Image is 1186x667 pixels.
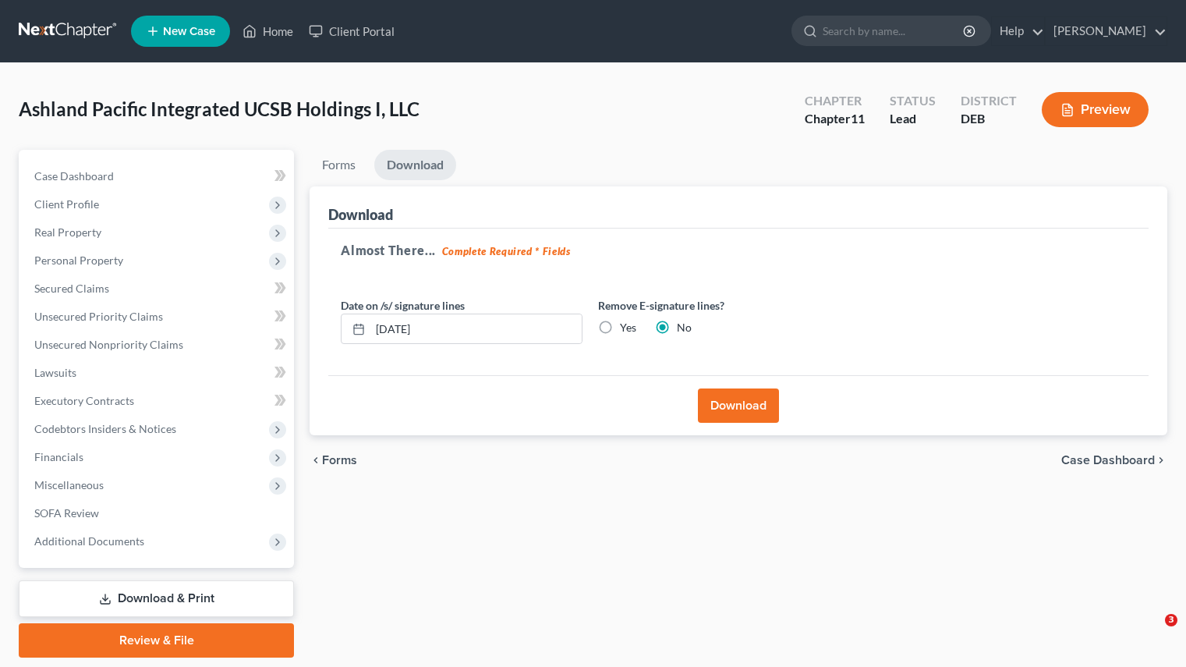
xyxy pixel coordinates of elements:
span: Lawsuits [34,366,76,379]
span: Personal Property [34,254,123,267]
span: Client Profile [34,197,99,211]
button: Preview [1042,92,1149,127]
a: Forms [310,150,368,180]
i: chevron_right [1155,454,1167,467]
span: Codebtors Insiders & Notices [34,422,176,435]
div: Chapter [805,110,865,128]
a: Download & Print [19,580,294,617]
a: [PERSON_NAME] [1046,17,1167,45]
iframe: Intercom live chat [1133,614,1170,651]
a: Case Dashboard chevron_right [1061,454,1167,467]
div: DEB [961,110,1017,128]
a: Lawsuits [22,359,294,387]
label: Yes [620,320,636,335]
span: Executory Contracts [34,394,134,407]
a: Secured Claims [22,275,294,303]
a: Case Dashboard [22,162,294,190]
h5: Almost There... [341,241,1136,260]
a: Client Portal [301,17,402,45]
span: New Case [163,26,215,37]
span: Case Dashboard [34,169,114,183]
span: Miscellaneous [34,478,104,491]
a: Executory Contracts [22,387,294,415]
span: Case Dashboard [1061,454,1155,467]
a: Help [992,17,1044,45]
label: Remove E-signature lines? [598,297,840,314]
span: SOFA Review [34,506,99,520]
label: No [677,320,692,335]
a: Download [374,150,456,180]
a: Review & File [19,623,294,658]
input: MM/DD/YYYY [370,314,582,344]
button: Download [698,388,779,423]
input: Search by name... [823,16,965,45]
span: Ashland Pacific Integrated UCSB Holdings I, LLC [19,98,420,120]
a: Unsecured Priority Claims [22,303,294,331]
label: Date on /s/ signature lines [341,297,465,314]
div: Download [328,205,393,224]
a: SOFA Review [22,499,294,527]
strong: Complete Required * Fields [442,245,571,257]
span: Real Property [34,225,101,239]
i: chevron_left [310,454,322,467]
span: Forms [322,454,357,467]
span: Secured Claims [34,282,109,295]
div: Chapter [805,92,865,110]
span: Additional Documents [34,534,144,548]
span: 11 [851,111,865,126]
button: chevron_left Forms [310,454,378,467]
span: Financials [34,450,83,463]
div: District [961,92,1017,110]
span: Unsecured Nonpriority Claims [34,338,183,351]
div: Lead [890,110,936,128]
a: Unsecured Nonpriority Claims [22,331,294,359]
span: 3 [1165,614,1177,626]
span: Unsecured Priority Claims [34,310,163,323]
div: Status [890,92,936,110]
a: Home [235,17,301,45]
